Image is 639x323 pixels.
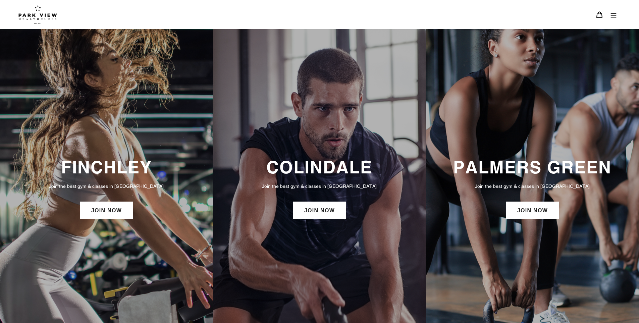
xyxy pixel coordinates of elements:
[220,157,419,177] h3: COLINDALE
[220,182,419,190] p: Join the best gym & classes in [GEOGRAPHIC_DATA]
[7,157,206,177] h3: FINCHLEY
[80,202,133,219] a: JOIN NOW: Finchley Membership
[433,182,632,190] p: Join the best gym & classes in [GEOGRAPHIC_DATA]
[18,5,57,24] img: Park view health clubs is a gym near you.
[293,202,346,219] a: JOIN NOW: Colindale Membership
[506,202,559,219] a: JOIN NOW: Palmers Green Membership
[606,7,621,22] button: Menu
[433,157,632,177] h3: PALMERS GREEN
[7,182,206,190] p: Join the best gym & classes in [GEOGRAPHIC_DATA]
